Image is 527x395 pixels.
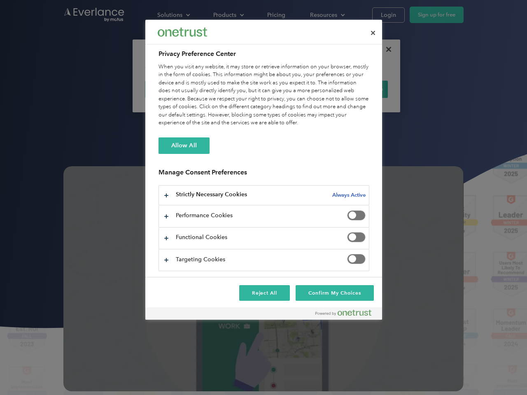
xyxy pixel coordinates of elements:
[159,168,369,181] h3: Manage Consent Preferences
[159,49,369,59] h2: Privacy Preference Center
[364,24,382,42] button: Close
[159,63,369,127] div: When you visit any website, it may store or retrieve information on your browser, mostly in the f...
[158,28,207,36] img: Everlance
[145,20,382,320] div: Privacy Preference Center
[239,285,290,301] button: Reject All
[296,285,373,301] button: Confirm My Choices
[315,309,371,316] img: Powered by OneTrust Opens in a new Tab
[315,309,378,320] a: Powered by OneTrust Opens in a new Tab
[145,20,382,320] div: Preference center
[61,49,102,66] input: Submit
[159,137,210,154] button: Allow All
[158,24,207,40] div: Everlance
